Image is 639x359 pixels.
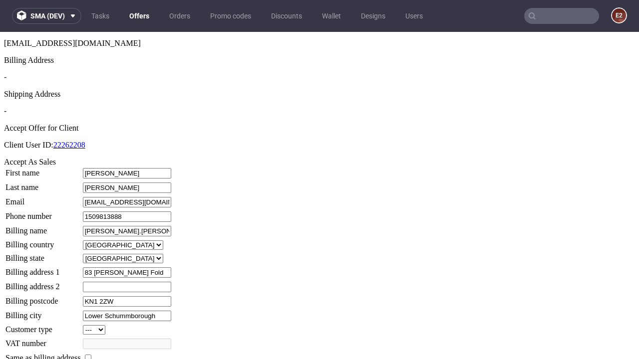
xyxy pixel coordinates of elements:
a: Wallet [316,8,347,24]
td: Same as billing address [5,321,81,332]
td: Billing postcode [5,264,81,275]
a: Orders [163,8,196,24]
td: Customer type [5,293,81,303]
span: sma (dev) [30,12,65,19]
p: Client User ID: [4,109,635,118]
a: Discounts [265,8,308,24]
td: Billing address 2 [5,249,81,261]
a: Designs [355,8,391,24]
div: Billing Address [4,24,635,33]
span: [EMAIL_ADDRESS][DOMAIN_NAME] [4,7,141,15]
a: Tasks [85,8,115,24]
div: Shipping Address [4,58,635,67]
td: Last name [5,150,81,162]
a: Users [399,8,429,24]
button: sma (dev) [12,8,81,24]
td: VAT number [5,306,81,318]
span: - [4,41,6,49]
a: Promo codes [204,8,257,24]
td: Billing name [5,193,81,205]
a: 22262208 [53,109,85,117]
td: Billing country [5,208,81,218]
a: Offers [123,8,155,24]
div: Accept As Sales [4,126,635,135]
figcaption: e2 [612,8,626,22]
td: Email [5,165,81,176]
td: Phone number [5,179,81,190]
td: Billing city [5,278,81,290]
td: Billing state [5,221,81,232]
td: Billing address 1 [5,235,81,246]
td: First name [5,136,81,147]
span: - [4,75,6,83]
div: Accept Offer for Client [4,92,635,101]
